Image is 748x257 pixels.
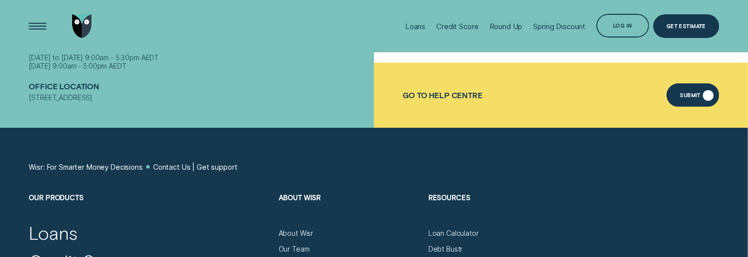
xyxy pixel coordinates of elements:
[279,245,310,254] a: Our Team
[29,163,142,172] a: Wisr: For Smarter Money Decisions
[72,14,92,38] img: Wisr
[26,14,49,38] button: Open Menu
[596,14,649,37] button: Log in
[29,221,78,244] a: Loans
[29,82,370,93] h2: Office Location
[428,245,463,254] a: Debt Bustr
[666,83,719,107] button: Submit
[153,163,238,172] a: Contact Us | Get support
[403,91,482,100] a: Go to Help Centre
[534,22,586,31] div: Spring Discount
[490,22,523,31] div: Round Up
[279,229,314,238] a: About Wisr
[29,93,370,102] div: [STREET_ADDRESS]
[428,229,479,238] a: Loan Calculator
[279,193,420,229] h2: About Wisr
[29,193,270,229] h2: Our Products
[29,53,370,70] div: [DATE] to [DATE] 9:00am - 5:30pm AEDT [DATE] 9:00am - 5:00pm AEDT
[405,22,425,31] div: Loans
[428,193,570,229] h2: Resources
[653,14,719,38] a: Get Estimate
[436,22,478,31] div: Credit Score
